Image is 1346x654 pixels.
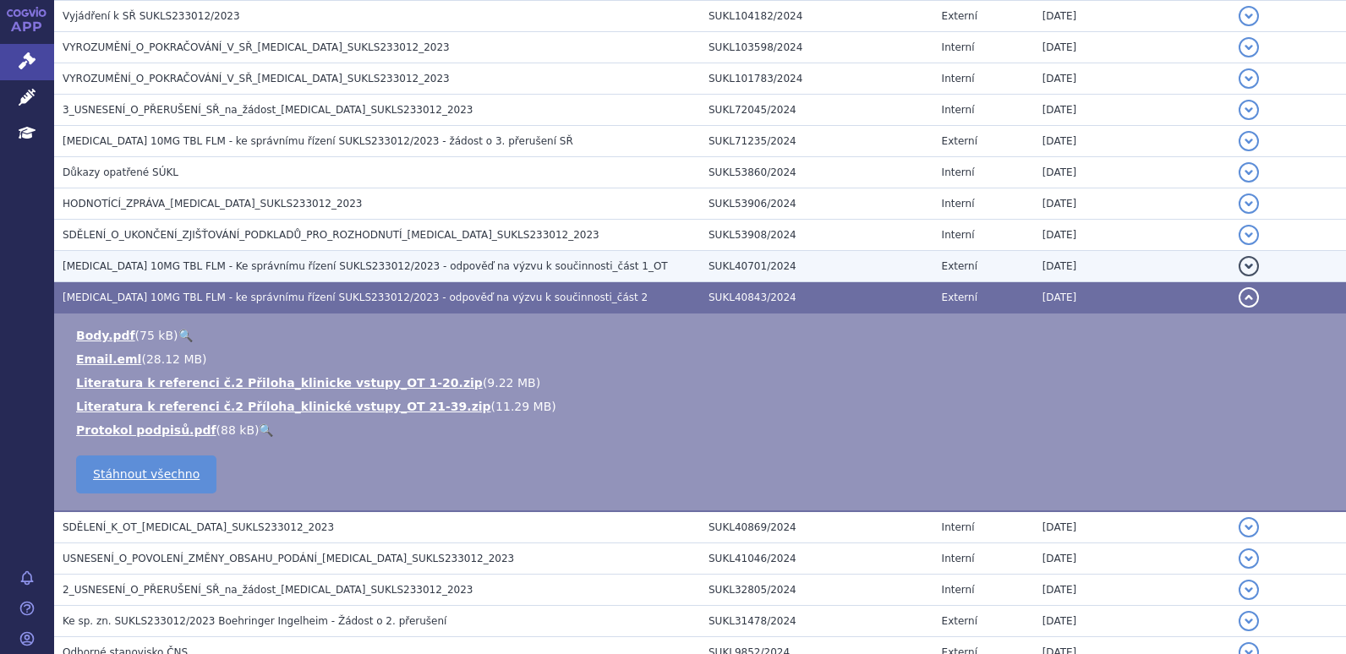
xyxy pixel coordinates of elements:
span: Interní [942,41,975,53]
span: Interní [942,553,975,564]
span: Interní [942,521,975,533]
button: detail [1239,548,1259,569]
span: Externí [942,10,977,22]
span: 75 kB [140,329,173,342]
span: Externí [942,260,977,272]
span: Externí [942,292,977,303]
a: Email.eml [76,352,141,366]
a: 🔍 [178,329,193,342]
button: detail [1239,517,1259,537]
span: Interní [942,198,975,210]
li: ( ) [76,327,1329,344]
td: [DATE] [1034,157,1231,188]
td: [DATE] [1034,95,1231,126]
td: [DATE] [1034,63,1231,95]
button: detail [1239,287,1259,308]
td: SUKL101783/2024 [700,63,933,95]
td: [DATE] [1034,188,1231,220]
td: [DATE] [1034,511,1231,543]
span: Interní [942,166,975,178]
td: SUKL53906/2024 [700,188,933,220]
td: SUKL71235/2024 [700,126,933,157]
button: detail [1239,6,1259,26]
span: Interní [942,104,975,116]
td: SUKL104182/2024 [700,1,933,32]
td: [DATE] [1034,543,1231,575]
span: 3_USNESENÍ_O_PŘERUŠENÍ_SŘ_na_žádost_JARDIANCE_SUKLS233012_2023 [63,104,473,116]
a: Literatura k referenci č.2 Příloha_klinické vstupy_OT 21-39.zip [76,400,491,413]
span: Externí [942,135,977,147]
button: detail [1239,193,1259,214]
span: Důkazy opatřené SÚKL [63,166,178,178]
button: detail [1239,100,1259,120]
button: detail [1239,37,1259,57]
span: JARDIANCE 10MG TBL FLM - ke správnímu řízení SUKLS233012/2023 - odpověď na výzvu k součinnosti_čá... [63,292,648,303]
a: Stáhnout všechno [76,455,216,493]
td: SUKL72045/2024 [700,95,933,126]
span: VYROZUMĚNÍ_O_POKRAČOVÁNÍ_V_SŘ_JARDIANCE_SUKLS233012_2023 [63,41,450,53]
td: SUKL53908/2024 [700,220,933,251]
td: SUKL40701/2024 [700,251,933,282]
td: [DATE] [1034,32,1231,63]
span: SDĚLENÍ_K_OT_JARDIANCE_SUKLS233012_2023 [63,521,334,533]
li: ( ) [76,398,1329,415]
span: SDĚLENÍ_O_UKONČENÍ_ZJIŠŤOVÁNÍ_PODKLADŮ_PRO_ROZHODNUTÍ_JARDIANCE_SUKLS233012_2023 [63,229,599,241]
span: 28.12 MB [146,352,202,366]
td: [DATE] [1034,282,1231,313]
span: 9.22 MB [487,376,535,390]
button: detail [1239,580,1259,600]
span: 88 kB [221,423,254,437]
span: VYROZUMĚNÍ_O_POKRAČOVÁNÍ_V_SŘ_JARDIANCE_SUKLS233012_2023 [63,73,450,84]
button: detail [1239,162,1259,183]
span: Ke sp. zn. SUKLS233012/2023 Boehringer Ingelheim - Žádost o 2. přerušení [63,615,446,627]
span: 2_USNESENÍ_O_PŘERUŠENÍ_SŘ_na_žádost_JARDIANCE_SUKLS233012_2023 [63,584,473,596]
span: JARDIANCE 10MG TBL FLM - ke správnímu řízení SUKLS233012/2023 - žádost o 3. přerušení SŘ [63,135,573,147]
a: 🔍 [259,423,273,437]
span: JARDIANCE 10MG TBL FLM - Ke správnímu řízení SUKLS233012/2023 - odpověď na výzvu k součinnosti_čá... [63,260,668,272]
span: Externí [942,615,977,627]
td: SUKL40843/2024 [700,282,933,313]
span: Vyjádření k SŘ SUKLS233012/2023 [63,10,240,22]
td: [DATE] [1034,606,1231,637]
span: HODNOTÍCÍ_ZPRÁVA_JARDIANCE_SUKLS233012_2023 [63,198,363,210]
a: Literatura k referenci č.2 Přiloha_klinicke vstupy_OT 1-20.zip [76,376,483,390]
button: detail [1239,68,1259,89]
td: SUKL41046/2024 [700,543,933,575]
span: USNESENÍ_O_POVOLENÍ_ZMĚNY_OBSAHU_PODÁNÍ_JARDIANCE_SUKLS233012_2023 [63,553,514,564]
button: detail [1239,225,1259,245]
td: SUKL32805/2024 [700,575,933,606]
td: SUKL53860/2024 [700,157,933,188]
a: Body.pdf [76,329,135,342]
button: detail [1239,256,1259,276]
li: ( ) [76,374,1329,391]
td: [DATE] [1034,220,1231,251]
li: ( ) [76,351,1329,368]
td: [DATE] [1034,126,1231,157]
td: SUKL103598/2024 [700,32,933,63]
button: detail [1239,131,1259,151]
span: Interní [942,229,975,241]
button: detail [1239,611,1259,631]
td: [DATE] [1034,1,1231,32]
td: [DATE] [1034,251,1231,282]
td: SUKL40869/2024 [700,511,933,543]
a: Protokol podpisů.pdf [76,423,216,437]
span: Interní [942,584,975,596]
span: 11.29 MB [495,400,551,413]
td: SUKL31478/2024 [700,606,933,637]
li: ( ) [76,422,1329,439]
span: Interní [942,73,975,84]
td: [DATE] [1034,575,1231,606]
